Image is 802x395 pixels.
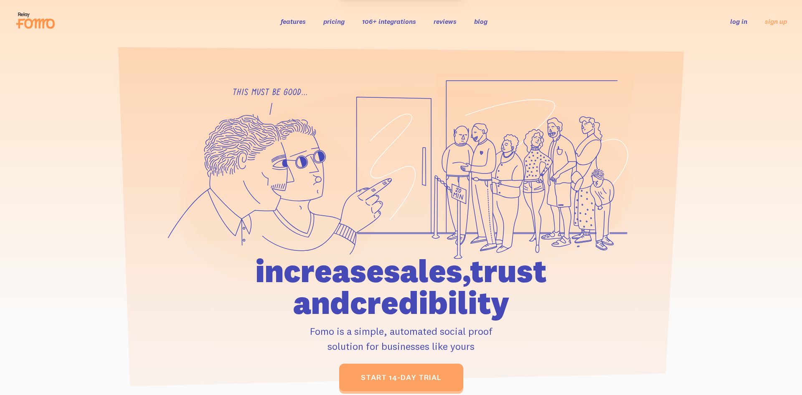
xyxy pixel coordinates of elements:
[208,324,594,354] p: Fomo is a simple, automated social proof solution for businesses like yours
[339,364,463,391] a: start 14-day trial
[281,17,306,25] a: features
[730,17,747,25] a: log in
[323,17,345,25] a: pricing
[434,17,457,25] a: reviews
[765,17,787,26] a: sign up
[362,17,416,25] a: 106+ integrations
[208,255,594,319] h1: increase sales, trust and credibility
[474,17,487,25] a: blog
